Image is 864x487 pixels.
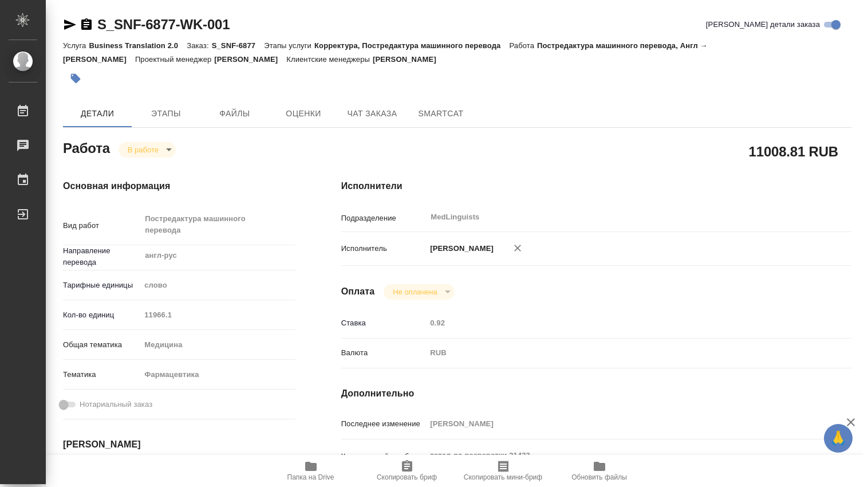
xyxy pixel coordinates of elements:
[70,107,125,121] span: Детали
[63,137,110,158] h2: Работа
[214,55,286,64] p: [PERSON_NAME]
[345,107,400,121] span: Чат заказа
[187,41,211,50] p: Заказ:
[63,179,295,193] h4: Основная информация
[341,418,427,430] p: Последнее изменение
[359,455,455,487] button: Скопировать бриф
[749,142,838,161] h2: 11008.81 RUB
[119,142,176,158] div: В работе
[140,276,295,295] div: слово
[314,41,509,50] p: Корректура, Постредактура машинного перевода
[341,243,427,254] p: Исполнитель
[63,369,140,380] p: Тематика
[63,309,140,321] p: Кол-во единиц
[63,41,89,50] p: Услуга
[287,473,334,481] span: Папка на Drive
[426,415,808,432] input: Пустое поле
[426,446,808,465] textarea: тотал до разверстки 31433
[212,41,265,50] p: S_SNF-6877
[140,365,295,384] div: Фармацевтика
[135,55,214,64] p: Проектный менеджер
[426,343,808,363] div: RUB
[413,107,468,121] span: SmartCat
[829,426,848,450] span: 🙏
[509,41,537,50] p: Работа
[426,315,808,331] input: Пустое поле
[63,66,88,91] button: Добавить тэг
[97,17,230,32] a: S_SNF-6877-WK-001
[551,455,648,487] button: Обновить файлы
[63,18,77,32] button: Скопировать ссылку для ЯМессенджера
[377,473,437,481] span: Скопировать бриф
[824,424,853,453] button: 🙏
[89,41,187,50] p: Business Translation 2.0
[341,179,851,193] h4: Исполнители
[706,19,820,30] span: [PERSON_NAME] детали заказа
[63,438,295,451] h4: [PERSON_NAME]
[464,473,542,481] span: Скопировать мини-бриф
[571,473,627,481] span: Обновить файлы
[286,55,373,64] p: Клиентские менеджеры
[263,455,359,487] button: Папка на Drive
[207,107,262,121] span: Файлы
[63,220,140,231] p: Вид работ
[341,347,427,359] p: Валюта
[341,387,851,400] h4: Дополнительно
[63,280,140,291] p: Тарифные единицы
[276,107,331,121] span: Оценки
[505,235,530,261] button: Удалить исполнителя
[341,451,427,462] p: Комментарий к работе
[139,107,194,121] span: Этапы
[140,335,295,355] div: Медицина
[63,245,140,268] p: Направление перевода
[124,145,162,155] button: В работе
[389,287,440,297] button: Не оплачена
[455,455,551,487] button: Скопировать мини-бриф
[384,284,454,300] div: В работе
[63,339,140,351] p: Общая тематика
[426,243,494,254] p: [PERSON_NAME]
[341,317,427,329] p: Ставка
[373,55,445,64] p: [PERSON_NAME]
[341,285,375,299] h4: Оплата
[341,213,427,224] p: Подразделение
[80,18,93,32] button: Скопировать ссылку
[264,41,314,50] p: Этапы услуги
[140,307,295,323] input: Пустое поле
[80,399,152,410] span: Нотариальный заказ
